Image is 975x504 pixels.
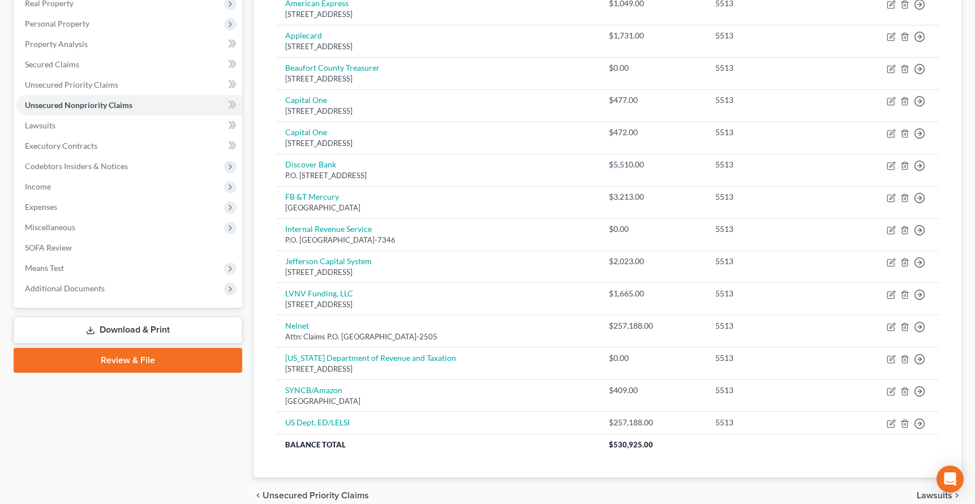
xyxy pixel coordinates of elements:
[285,63,380,72] a: Beaufort County Treasurer
[254,491,369,500] button: chevron_left Unsecured Priority Claims
[25,283,105,293] span: Additional Documents
[25,100,132,110] span: Unsecured Nonpriority Claims
[263,491,369,500] span: Unsecured Priority Claims
[285,224,372,234] a: Internal Revenue Service
[285,160,336,169] a: Discover Bank
[285,288,353,298] a: LVNV Funding, LLC
[25,39,88,49] span: Property Analysis
[25,243,72,252] span: SOFA Review
[715,191,825,203] div: 5513
[285,299,591,310] div: [STREET_ADDRESS]
[25,80,118,89] span: Unsecured Priority Claims
[285,74,591,84] div: [STREET_ADDRESS]
[715,320,825,331] div: 5513
[285,235,591,245] div: P.O. [GEOGRAPHIC_DATA]-7346
[609,159,697,170] div: $5,510.00
[285,321,309,330] a: Nelnet
[715,159,825,170] div: 5513
[937,466,964,493] div: Open Intercom Messenger
[715,288,825,299] div: 5513
[25,19,89,28] span: Personal Property
[715,417,825,428] div: 5513
[285,192,339,201] a: FB &T Mercury
[609,352,697,364] div: $0.00
[254,491,263,500] i: chevron_left
[285,331,591,342] div: Attn: Claims P.O. [GEOGRAPHIC_DATA]-2505
[16,75,242,95] a: Unsecured Priority Claims
[917,491,961,500] button: Lawsuits chevron_right
[285,256,372,266] a: Jefferson Capital System
[25,263,64,273] span: Means Test
[285,417,350,427] a: US Dept. ED/LELSI
[16,95,242,115] a: Unsecured Nonpriority Claims
[285,203,591,213] div: [GEOGRAPHIC_DATA]
[715,385,825,396] div: 5513
[285,170,591,181] div: P.O. [STREET_ADDRESS]
[285,138,591,149] div: [STREET_ADDRESS]
[25,182,51,191] span: Income
[285,31,322,40] a: Applecard
[25,141,97,150] span: Executory Contracts
[715,352,825,364] div: 5513
[16,115,242,136] a: Lawsuits
[609,385,697,396] div: $409.00
[609,127,697,138] div: $472.00
[14,317,242,343] a: Download & Print
[16,34,242,54] a: Property Analysis
[14,348,242,373] a: Review & File
[609,62,697,74] div: $0.00
[609,223,697,235] div: $0.00
[285,106,591,117] div: [STREET_ADDRESS]
[285,127,327,137] a: Capital One
[25,161,128,171] span: Codebtors Insiders & Notices
[715,62,825,74] div: 5513
[25,222,75,232] span: Miscellaneous
[609,440,653,449] span: $530,925.00
[285,267,591,278] div: [STREET_ADDRESS]
[25,59,79,69] span: Secured Claims
[715,223,825,235] div: 5513
[285,396,591,407] div: [GEOGRAPHIC_DATA]
[715,94,825,106] div: 5513
[715,30,825,41] div: 5513
[285,41,591,52] div: [STREET_ADDRESS]
[609,256,697,267] div: $2,023.00
[285,353,456,363] a: [US_STATE] Department of Revenue and Taxation
[609,30,697,41] div: $1,731.00
[609,94,697,106] div: $477.00
[285,385,342,395] a: SYNCB/Amazon
[16,238,242,258] a: SOFA Review
[952,491,961,500] i: chevron_right
[16,136,242,156] a: Executory Contracts
[25,120,55,130] span: Lawsuits
[285,364,591,374] div: [STREET_ADDRESS]
[276,434,600,455] th: Balance Total
[16,54,242,75] a: Secured Claims
[609,191,697,203] div: $3,213.00
[609,320,697,331] div: $257,188.00
[609,417,697,428] div: $257,188.00
[25,202,57,212] span: Expenses
[285,95,327,105] a: Capital One
[715,127,825,138] div: 5513
[609,288,697,299] div: $1,665.00
[917,491,952,500] span: Lawsuits
[715,256,825,267] div: 5513
[285,9,591,20] div: [STREET_ADDRESS]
